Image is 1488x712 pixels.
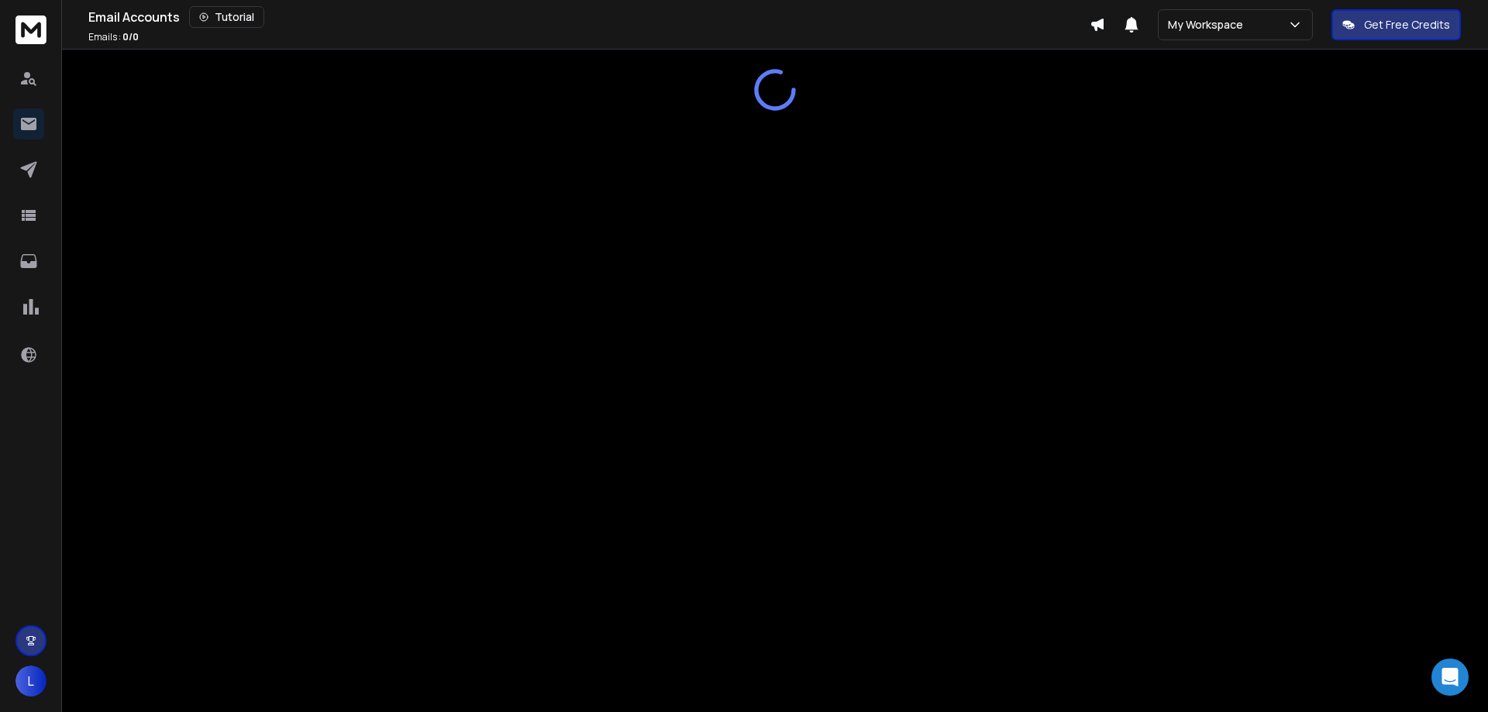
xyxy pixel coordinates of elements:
p: My Workspace [1168,17,1249,33]
button: L [15,666,46,697]
p: Get Free Credits [1364,17,1450,33]
span: 0 / 0 [122,30,139,43]
div: Open Intercom Messenger [1431,659,1469,696]
button: Tutorial [189,6,264,28]
p: Emails : [88,31,139,43]
div: Email Accounts [88,6,1090,28]
button: Get Free Credits [1331,9,1461,40]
